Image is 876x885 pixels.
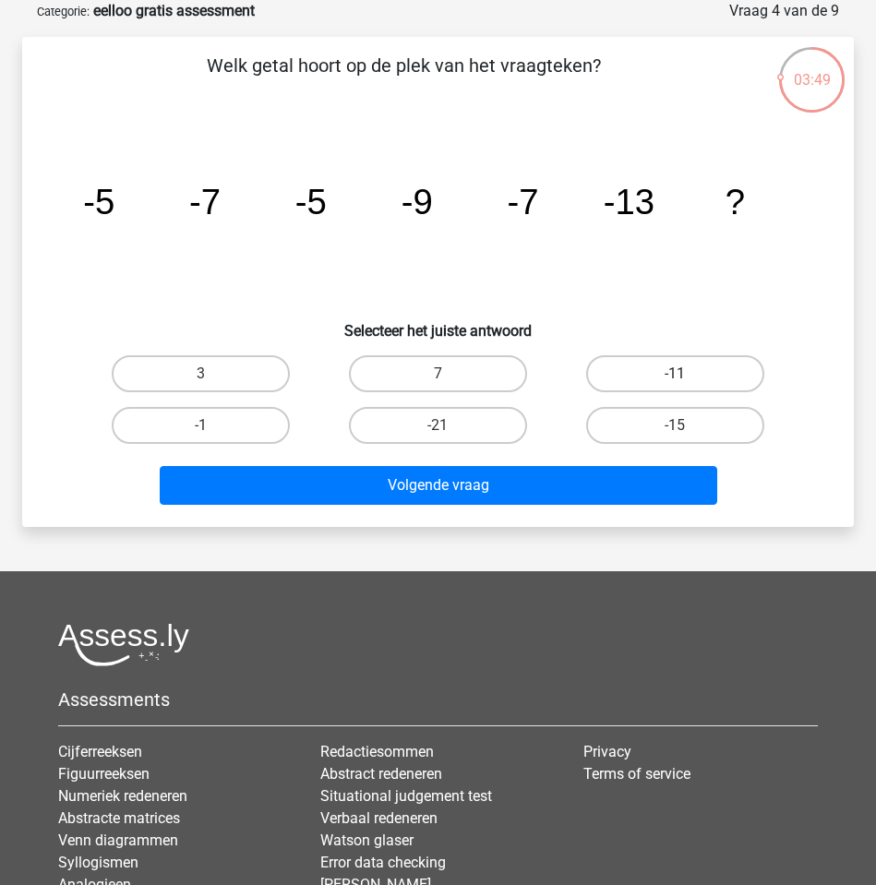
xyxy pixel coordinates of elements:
h5: Assessments [58,688,818,711]
a: Cijferreeksen [58,743,142,760]
tspan: -9 [402,183,433,222]
tspan: ? [726,183,746,222]
div: 03:49 [777,45,846,91]
a: Privacy [583,743,631,760]
a: Situational judgement test [320,787,492,805]
label: -15 [586,407,764,444]
tspan: -13 [605,183,655,222]
p: Welk getal hoort op de plek van het vraagteken? [52,52,755,107]
a: Watson glaser [320,831,414,849]
button: Volgende vraag [160,466,717,505]
tspan: -7 [508,183,539,222]
a: Verbaal redeneren [320,809,438,827]
a: Numeriek redeneren [58,787,187,805]
a: Redactiesommen [320,743,434,760]
label: 7 [349,355,527,392]
label: -11 [586,355,764,392]
a: Venn diagrammen [58,831,178,849]
a: Terms of service [583,765,690,783]
strong: eelloo gratis assessment [93,2,255,19]
tspan: -7 [189,183,221,222]
label: -21 [349,407,527,444]
a: Figuurreeksen [58,765,150,783]
label: 3 [112,355,290,392]
tspan: -5 [83,183,114,222]
tspan: -5 [295,183,327,222]
a: Error data checking [320,854,446,871]
img: Assessly logo [58,623,189,666]
h6: Selecteer het juiste antwoord [52,307,824,340]
a: Abstract redeneren [320,765,442,783]
a: Syllogismen [58,854,138,871]
a: Abstracte matrices [58,809,180,827]
small: Categorie: [37,5,90,18]
label: -1 [112,407,290,444]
